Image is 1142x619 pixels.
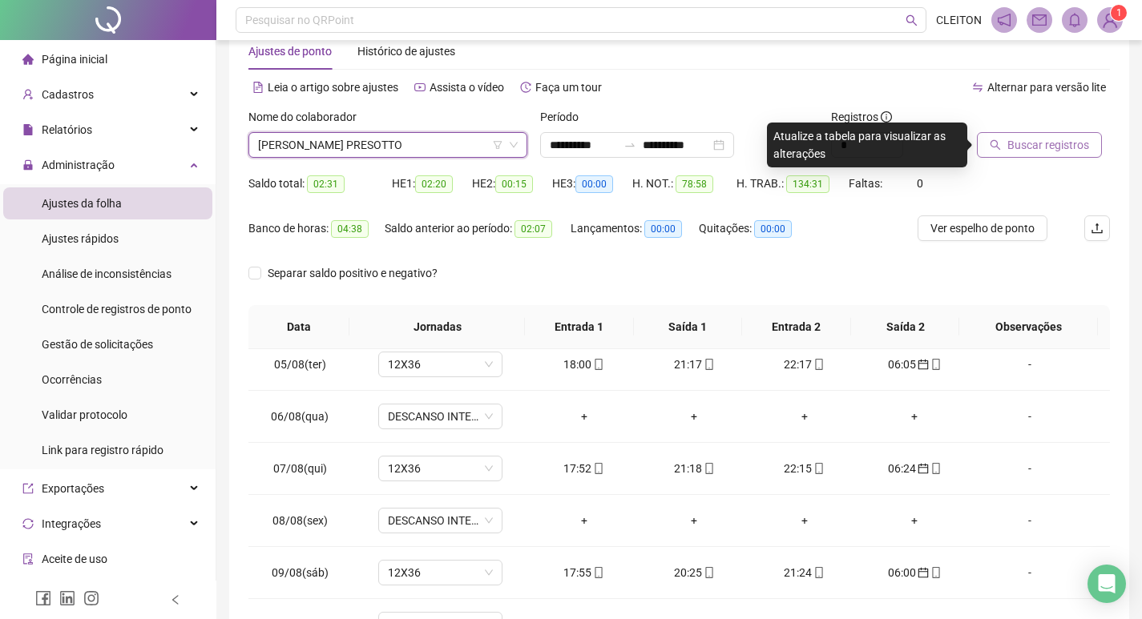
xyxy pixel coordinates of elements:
div: + [542,512,627,529]
div: 06:05 [873,356,958,373]
span: CLEITON [936,11,982,29]
span: to [623,139,636,151]
button: Buscar registros [977,132,1102,158]
span: search [906,14,918,26]
span: upload [1091,222,1104,235]
div: + [762,408,847,425]
span: Administração [42,159,115,171]
span: linkedin [59,590,75,606]
span: 134:31 [786,175,829,193]
span: file-text [252,82,264,93]
span: 06/08(qua) [271,410,329,423]
span: Análise de inconsistências [42,267,172,280]
div: 17:52 [542,460,627,477]
div: + [873,512,958,529]
div: 21:18 [652,460,736,477]
div: 18:00 [542,356,627,373]
span: Validar protocolo [42,408,127,421]
div: + [542,408,627,425]
div: - [983,408,1077,425]
div: Saldo total: [248,175,392,193]
span: instagram [83,590,99,606]
div: - [983,512,1077,529]
span: 05/08(ter) [274,358,326,371]
span: 04:38 [331,220,369,238]
span: Aceite de uso [42,553,107,565]
span: mobile [702,359,715,370]
span: DESCANSO INTER-JORNADA [388,404,493,428]
div: 22:17 [762,356,847,373]
span: Ajustes de ponto [248,45,332,58]
th: Jornadas [349,305,524,349]
span: mobile [929,359,942,370]
span: info-circle [881,111,892,123]
span: Gestão de solicitações [42,338,153,351]
div: 21:17 [652,356,736,373]
div: 20:25 [652,564,736,581]
span: Ver espelho de ponto [930,219,1035,237]
span: down [509,140,519,150]
span: bell [1067,13,1082,27]
span: Página inicial [42,53,107,66]
div: 06:00 [873,564,958,581]
span: search [990,139,1001,151]
th: Data [248,305,349,349]
span: Assista o vídeo [430,81,504,94]
span: 12X36 [388,352,493,376]
span: 0 [917,177,923,190]
span: history [520,82,531,93]
span: mobile [591,567,604,578]
div: Banco de horas: [248,219,385,238]
th: Entrada 1 [525,305,634,349]
span: sync [22,518,34,529]
span: notification [997,13,1011,27]
span: Observações [972,318,1084,336]
div: Lançamentos: [571,219,699,238]
span: swap-right [623,139,636,151]
span: audit [22,553,34,565]
span: Registros [831,108,892,126]
span: swap [972,82,983,93]
span: home [22,54,34,65]
span: 00:00 [575,175,613,193]
span: mobile [702,463,715,474]
th: Observações [959,305,1097,349]
span: Ajustes rápidos [42,232,119,245]
span: mail [1032,13,1047,27]
span: mobile [812,359,825,370]
div: H. NOT.: [632,175,736,193]
span: Alternar para versão lite [987,81,1106,94]
span: facebook [35,590,51,606]
span: 00:15 [495,175,533,193]
div: Quitações: [699,219,811,238]
div: 21:24 [762,564,847,581]
span: mobile [812,463,825,474]
span: left [170,594,181,605]
span: Separar saldo positivo e negativo? [261,264,444,282]
span: calendar [916,567,929,578]
span: mobile [929,567,942,578]
span: Controle de registros de ponto [42,303,192,316]
div: - [983,564,1077,581]
span: 78:58 [676,175,713,193]
span: filter [493,140,502,150]
span: 09/08(sáb) [272,566,329,579]
span: Relatórios [42,123,92,136]
span: calendar [916,463,929,474]
span: Integrações [42,517,101,530]
label: Nome do colaborador [248,108,367,126]
span: 1 [1116,7,1122,18]
div: 17:55 [542,564,627,581]
div: Atualize a tabela para visualizar as alterações [767,123,967,167]
span: 08/08(sex) [272,514,328,527]
span: lock [22,159,34,171]
span: DESCANSO INTER-JORNADA [388,508,493,533]
div: 06:24 [873,460,958,477]
div: HE 1: [392,175,472,193]
span: Ocorrências [42,373,102,386]
span: 02:31 [307,175,345,193]
span: Histórico de ajustes [357,45,455,58]
span: Faltas: [849,177,885,190]
span: 02:07 [515,220,552,238]
span: MARIA EDUARDA MALPELI PRESOTTO [258,133,518,157]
